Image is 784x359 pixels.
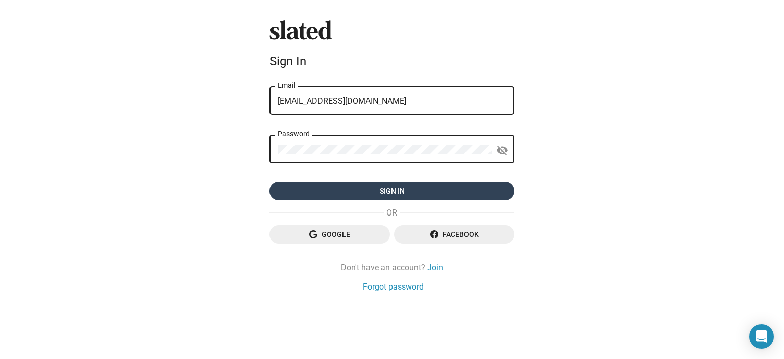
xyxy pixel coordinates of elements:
[496,142,508,158] mat-icon: visibility_off
[278,182,506,200] span: Sign in
[278,225,382,244] span: Google
[749,324,774,349] div: Open Intercom Messenger
[427,262,443,273] a: Join
[269,54,514,68] div: Sign In
[394,225,514,244] button: Facebook
[492,140,512,160] button: Show password
[269,20,514,73] sl-branding: Sign In
[269,262,514,273] div: Don't have an account?
[269,225,390,244] button: Google
[269,182,514,200] button: Sign in
[402,225,506,244] span: Facebook
[363,281,424,292] a: Forgot password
